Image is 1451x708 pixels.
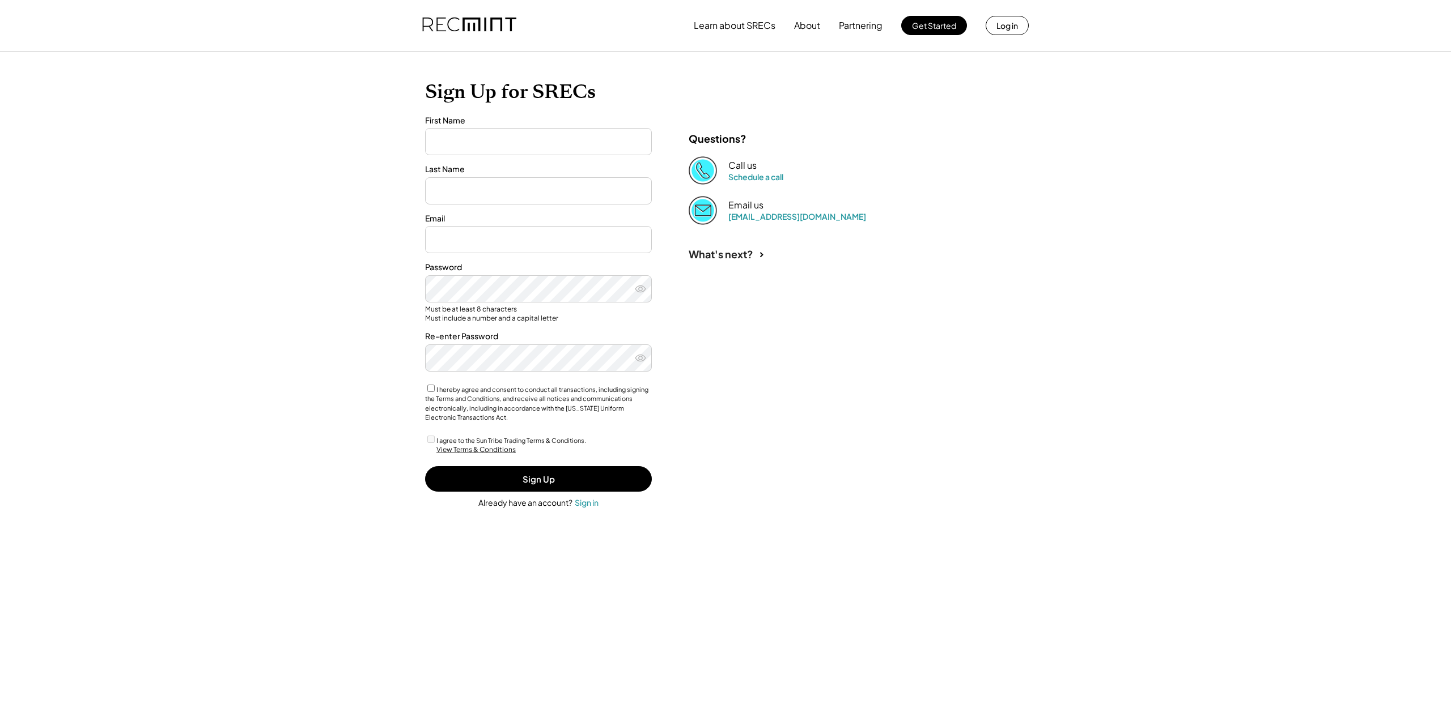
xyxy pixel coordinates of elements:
[839,14,883,37] button: Partnering
[478,497,572,509] div: Already have an account?
[986,16,1029,35] button: Log in
[728,199,763,211] div: Email us
[425,305,652,322] div: Must be at least 8 characters Must include a number and a capital letter
[901,16,967,35] button: Get Started
[575,497,599,507] div: Sign in
[689,196,717,224] img: Email%202%403x.png
[436,445,516,455] div: View Terms & Conditions
[425,115,652,126] div: First Name
[689,248,753,261] div: What's next?
[694,14,775,37] button: Learn about SRECs
[425,386,648,421] label: I hereby agree and consent to conduct all transactions, including signing the Terms and Condition...
[728,172,783,182] a: Schedule a call
[728,211,866,221] a: [EMAIL_ADDRESS][DOMAIN_NAME]
[422,6,516,45] img: recmint-logotype%403x.png
[425,80,1026,104] h1: Sign Up for SRECs
[425,466,652,492] button: Sign Up
[425,164,652,175] div: Last Name
[425,262,652,273] div: Password
[689,132,746,145] div: Questions?
[436,437,586,444] label: I agree to the Sun Tribe Trading Terms & Conditions.
[728,160,757,172] div: Call us
[794,14,820,37] button: About
[689,156,717,185] img: Phone%20copy%403x.png
[425,213,652,224] div: Email
[425,331,652,342] div: Re-enter Password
